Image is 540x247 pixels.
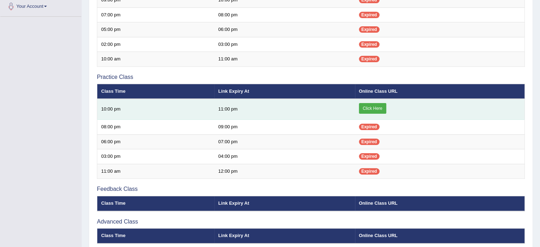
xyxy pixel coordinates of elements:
[214,84,355,99] th: Link Expiry At
[97,52,214,67] td: 10:00 am
[359,103,386,114] a: Click Here
[355,84,525,99] th: Online Class URL
[97,196,214,211] th: Class Time
[97,149,214,164] td: 03:00 pm
[355,229,525,243] th: Online Class URL
[97,219,525,225] h3: Advanced Class
[359,56,380,62] span: Expired
[359,124,380,130] span: Expired
[359,139,380,145] span: Expired
[214,99,355,120] td: 11:00 pm
[214,22,355,37] td: 06:00 pm
[97,22,214,37] td: 05:00 pm
[359,41,380,48] span: Expired
[97,84,214,99] th: Class Time
[214,229,355,243] th: Link Expiry At
[355,196,525,211] th: Online Class URL
[214,196,355,211] th: Link Expiry At
[359,12,380,18] span: Expired
[97,99,214,120] td: 10:00 pm
[97,134,214,149] td: 06:00 pm
[97,186,525,192] h3: Feedback Class
[214,7,355,22] td: 08:00 pm
[97,120,214,135] td: 08:00 pm
[214,149,355,164] td: 04:00 pm
[359,168,380,174] span: Expired
[214,37,355,52] td: 03:00 pm
[359,153,380,160] span: Expired
[214,120,355,135] td: 09:00 pm
[214,52,355,67] td: 11:00 am
[97,37,214,52] td: 02:00 pm
[359,26,380,33] span: Expired
[97,7,214,22] td: 07:00 pm
[214,164,355,179] td: 12:00 pm
[97,229,214,243] th: Class Time
[97,164,214,179] td: 11:00 am
[97,74,525,80] h3: Practice Class
[214,134,355,149] td: 07:00 pm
